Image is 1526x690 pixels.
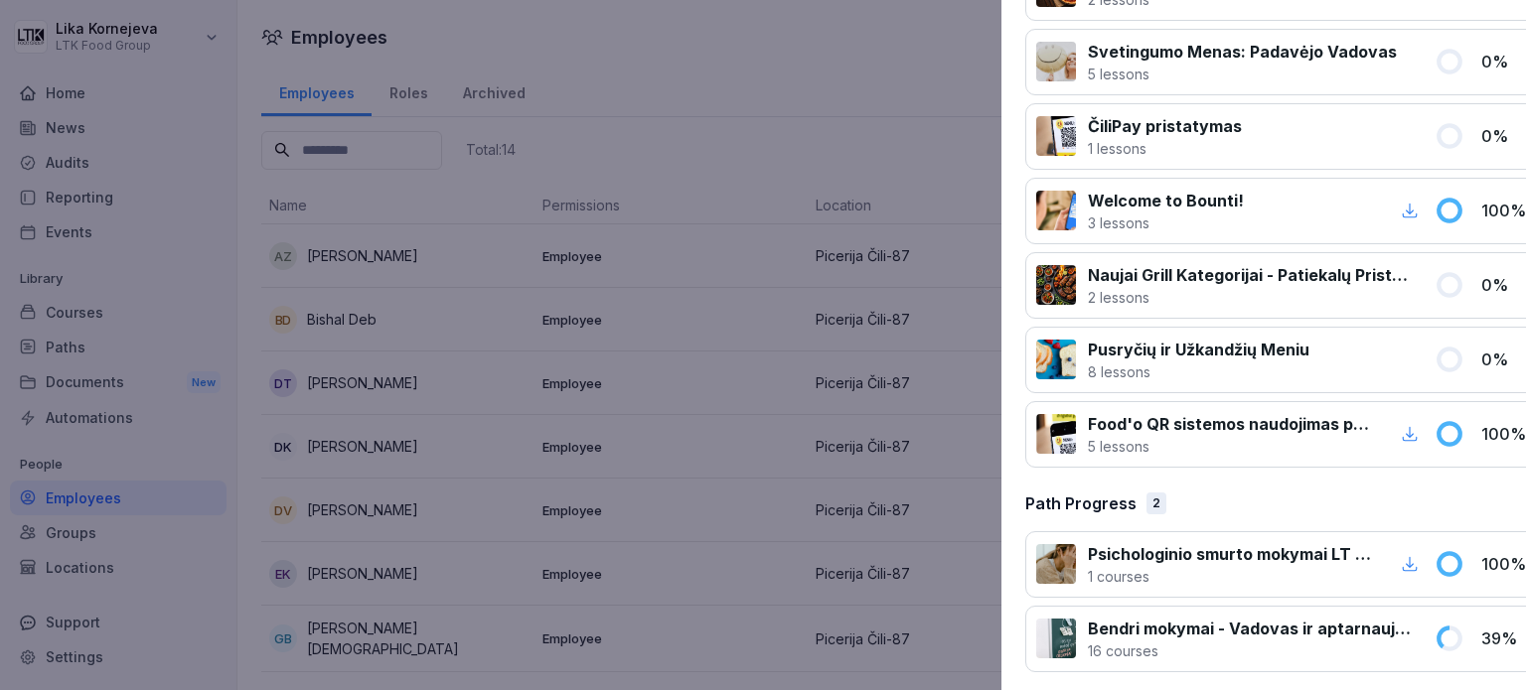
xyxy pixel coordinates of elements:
p: 8 lessons [1088,361,1309,382]
p: Svetingumo Menas: Padavėjo Vadovas [1088,40,1397,64]
p: 1 courses [1088,566,1373,587]
p: Naujai Grill Kategorijai - Patiekalų Pristatymas ir Rekomendacijos [1088,263,1411,287]
p: 16 courses [1088,640,1411,661]
p: Food'o QR sistemos naudojimas padavėjams ir svečiams [1088,412,1373,436]
p: 5 lessons [1088,436,1373,457]
p: 2 lessons [1088,287,1411,308]
p: Pusryčių ir Užkandžių Meniu [1088,338,1309,361]
p: Path Progress [1025,491,1137,515]
p: ČiliPay pristatymas [1088,114,1242,138]
p: Bendri mokymai - Vadovas ir aptarnaujantis personalas [1088,617,1411,640]
p: Psichologinio smurto mokymai LT ir RU - visos pareigybės [1088,542,1373,566]
div: 2 [1146,492,1166,514]
p: 1 lessons [1088,138,1242,159]
p: 3 lessons [1088,212,1244,233]
p: 5 lessons [1088,64,1397,84]
p: Welcome to Bounti! [1088,189,1244,212]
